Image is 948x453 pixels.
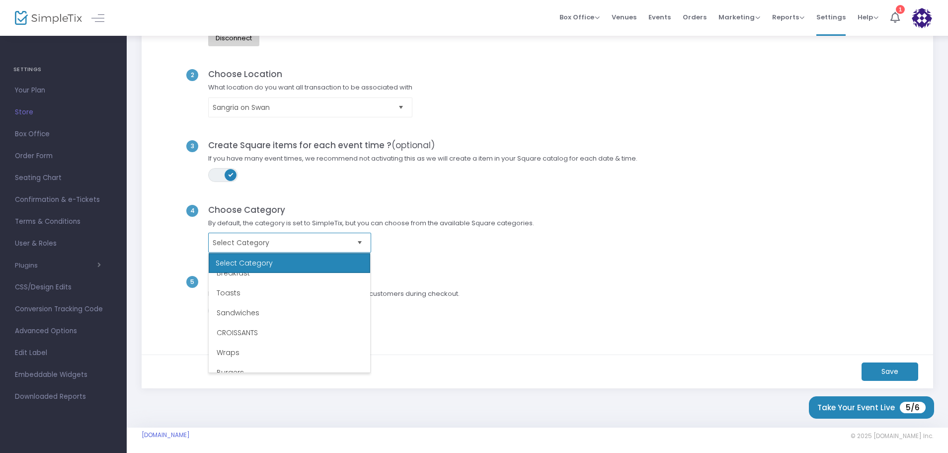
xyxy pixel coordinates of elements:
span: Conversion Tracking Code [15,303,112,316]
h4: Choose Location [203,69,417,79]
span: 4 [186,205,198,217]
div: 1 [896,5,905,14]
span: Select Category [213,238,353,248]
span: Downloaded Reports [15,390,112,403]
button: Select [394,96,408,118]
span: Orders [683,4,707,30]
span: If you have many event times, we recommend not activating this as we will create a item in your S... [203,154,642,169]
span: Confirmation & e-Tickets [15,193,112,206]
span: Embeddable Widgets [15,368,112,381]
span: Help [858,12,878,22]
span: Marketing [718,12,760,22]
span: 3 [186,140,198,152]
span: Box Office [559,12,600,22]
span: User & Roles [15,237,112,250]
span: Seating Chart [15,172,112,184]
span: 5/6 [900,402,926,413]
span: © 2025 [DOMAIN_NAME] Inc. [851,432,933,440]
span: Enable the AfterPay/ClearPay payment option for customers during checkout. [203,289,465,304]
li: Burgers [209,362,370,382]
span: Terms & Conditions [15,215,112,228]
span: Edit Label [15,347,112,360]
li: Sandwiches [209,303,370,323]
button: Disconnect [208,30,259,46]
span: Advanced Options [15,325,112,338]
h4: Enable AfterPay/ClearPay [203,276,465,286]
span: CSS/Design Edits [15,281,112,294]
span: Store [15,106,112,119]
button: Plugins [15,262,101,270]
li: Breakfast [209,263,370,283]
div: Select Category [209,253,370,273]
h4: Choose Category [203,205,539,215]
li: Wraps [209,343,370,362]
button: Take Your Event Live5/6 [809,396,934,419]
span: Settings [816,4,846,30]
span: 5 [186,276,198,288]
span: Sangria on Swan [213,102,394,112]
li: CROISSANTS [209,323,370,343]
span: Events [648,4,671,30]
span: (optional) [392,139,435,151]
li: Toasts [209,283,370,303]
button: Select [353,232,367,254]
span: What location do you want all transaction to be associated with [203,83,417,97]
div: Disconnect [216,34,252,42]
span: Order Form [15,150,112,163]
h4: Create Square items for each event time ? [203,140,642,150]
m-button: Save [862,362,918,381]
span: Your Plan [15,84,112,97]
span: 2 [186,69,198,81]
a: [DOMAIN_NAME] [142,431,190,439]
span: Venues [612,4,636,30]
span: Reports [772,12,804,22]
span: By default, the category is set to SimpleTix, but you can choose from the available Square catego... [203,218,539,233]
span: ON [228,172,233,177]
h4: SETTINGS [13,60,113,80]
span: Box Office [15,128,112,141]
